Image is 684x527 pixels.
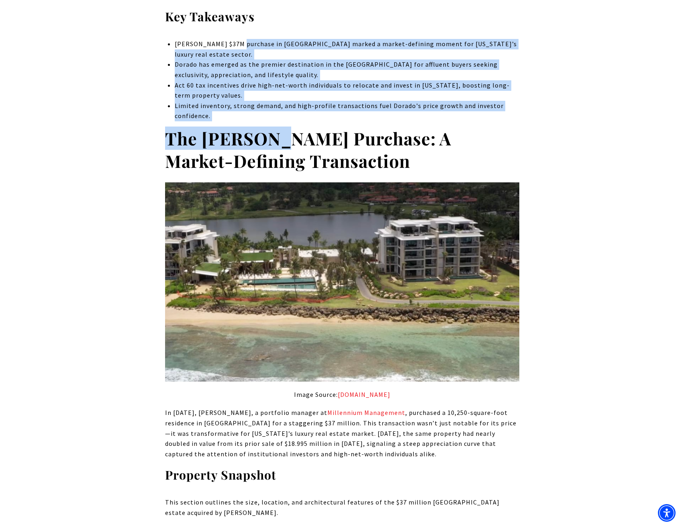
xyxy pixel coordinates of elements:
[165,182,519,382] img: Aerial view of a beachfront property with modern buildings, a pool, palm trees, and a calm lagoon...
[175,80,519,101] p: Act 60 tax incentives drive high-net-worth individuals to relocate and invest in [US_STATE], boos...
[175,59,519,80] p: Dorado has emerged as the premier destination in the [GEOGRAPHIC_DATA] for affluent buyers seekin...
[165,467,276,483] strong: Property Snapshot
[658,504,676,522] div: Accessibility Menu
[327,409,405,417] a: Millennium Management - open in a new tab
[165,497,519,518] p: This section outlines the size, location, and architectural features of the $37 million [GEOGRAPH...
[175,39,519,59] p: [PERSON_NAME] $37M purchase in [GEOGRAPHIC_DATA] marked a market-defining moment for [US_STATE]’s...
[165,408,519,459] p: In [DATE], [PERSON_NAME], a portfolio manager at , purchased a 10,250-square-foot residence in [G...
[338,390,390,398] a: wsj.com - open in a new tab
[175,101,519,121] p: Limited inventory, strong demand, and high-profile transactions fuel Dorado's price growth and in...
[165,8,255,25] strong: Key Takeaways
[165,390,519,400] p: Image Source:
[165,127,451,172] strong: The [PERSON_NAME] Purchase: A Market-Defining Transaction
